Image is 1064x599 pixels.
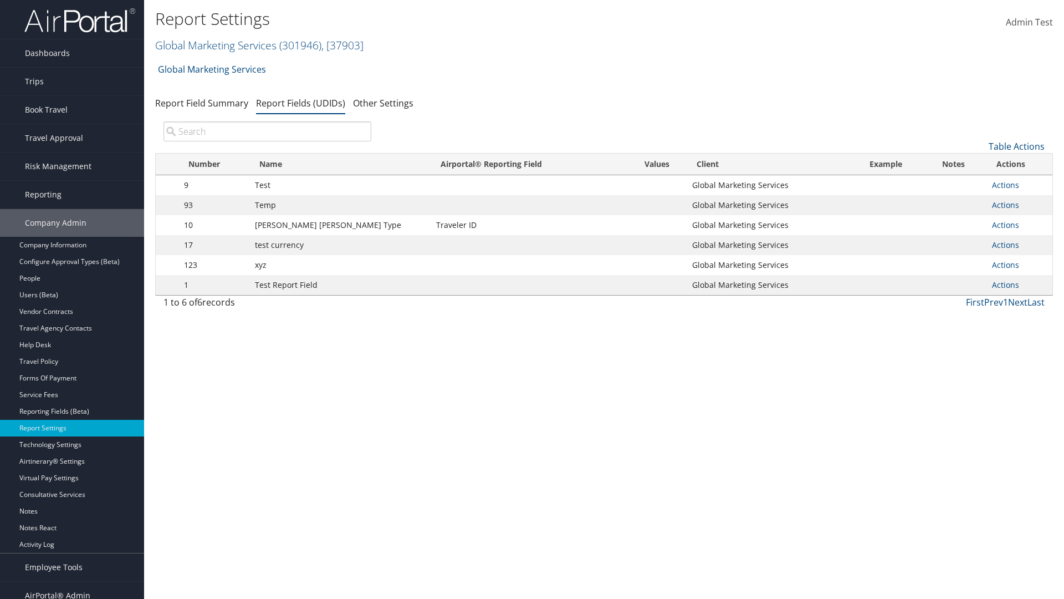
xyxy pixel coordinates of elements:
a: Global Marketing Services [158,58,266,80]
span: Company Admin [25,209,86,237]
a: Actions [992,280,1019,290]
a: Table Actions [989,140,1045,153]
a: Other Settings [353,97,413,109]
span: Risk Management [25,153,91,180]
td: 93 [178,195,249,215]
th: Client [687,154,860,175]
td: Global Marketing Services [687,255,860,275]
a: Actions [992,200,1019,210]
td: Global Marketing Services [687,175,860,195]
td: 10 [178,215,249,235]
span: Admin Test [1006,16,1053,28]
th: Name [249,154,431,175]
span: Dashboards [25,39,70,67]
span: , [ 37903 ] [321,38,364,53]
span: ( 301946 ) [279,38,321,53]
td: 123 [178,255,249,275]
a: Prev [984,296,1003,308]
td: Test Report Field [249,275,431,295]
input: Search [163,121,371,141]
span: 6 [197,296,202,308]
div: 1 to 6 of records [163,296,371,314]
th: Airportal&reg; Reporting Field [431,154,628,175]
img: airportal-logo.png [24,7,135,33]
span: Book Travel [25,96,68,124]
td: test currency [249,235,431,255]
span: Employee Tools [25,554,83,581]
a: Admin Test [1006,6,1053,40]
a: Actions [992,260,1019,270]
span: Trips [25,68,44,95]
td: Global Marketing Services [687,235,860,255]
span: Reporting [25,181,62,209]
a: Report Field Summary [155,97,248,109]
span: Travel Approval [25,124,83,152]
a: First [966,296,984,308]
a: Last [1027,296,1045,308]
td: Test [249,175,431,195]
a: 1 [1003,296,1008,308]
a: Actions [992,180,1019,190]
th: : activate to sort column descending [156,154,178,175]
a: Actions [992,240,1019,250]
h1: Report Settings [155,7,754,31]
th: Example [860,154,932,175]
a: Actions [992,220,1019,230]
td: Global Marketing Services [687,215,860,235]
th: Actions [986,154,1052,175]
td: Traveler ID [431,215,628,235]
td: 17 [178,235,249,255]
td: [PERSON_NAME] [PERSON_NAME] Type [249,215,431,235]
td: 9 [178,175,249,195]
td: Global Marketing Services [687,275,860,295]
td: Temp [249,195,431,215]
a: Report Fields (UDIDs) [256,97,345,109]
td: Global Marketing Services [687,195,860,215]
a: Next [1008,296,1027,308]
td: xyz [249,255,431,275]
td: 1 [178,275,249,295]
th: Notes [932,154,987,175]
th: Number [178,154,249,175]
th: Values [628,154,687,175]
a: Global Marketing Services [155,38,364,53]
